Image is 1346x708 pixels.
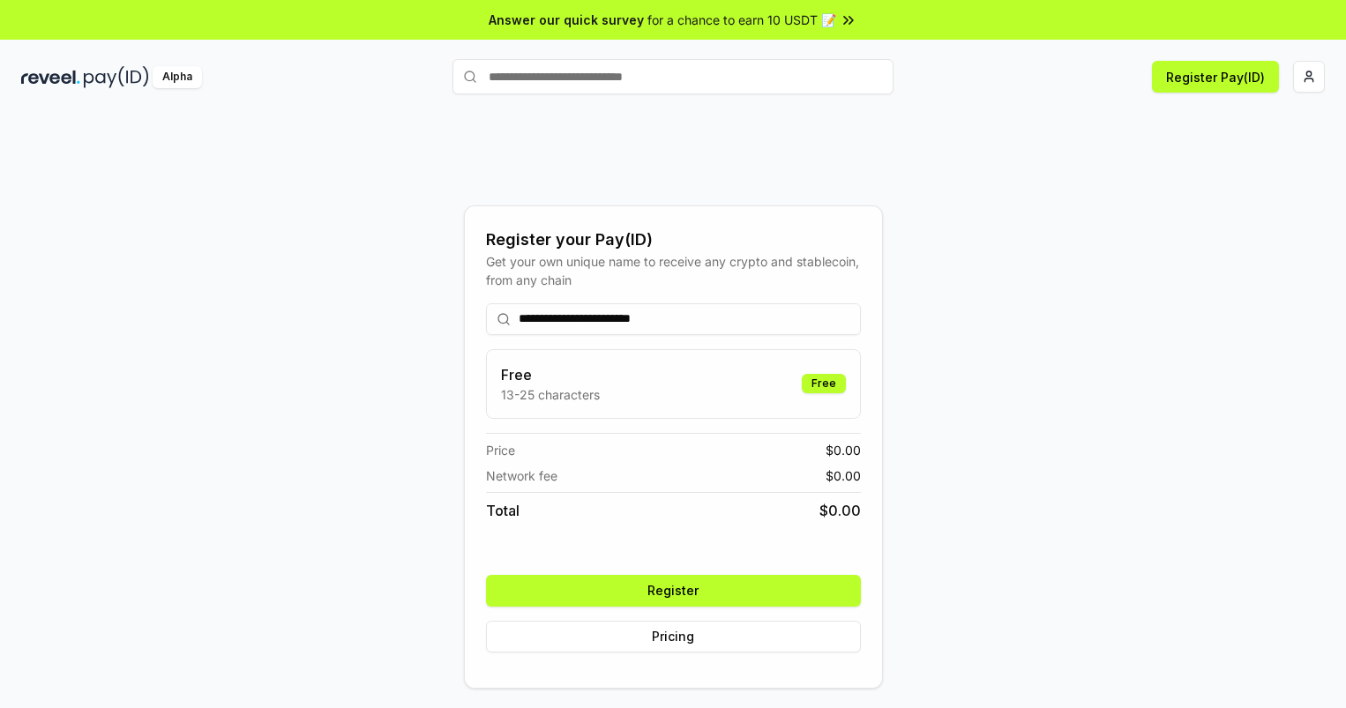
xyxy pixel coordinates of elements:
[802,374,846,393] div: Free
[486,500,520,521] span: Total
[826,441,861,459] span: $ 0.00
[486,441,515,459] span: Price
[501,364,600,385] h3: Free
[486,575,861,607] button: Register
[647,11,836,29] span: for a chance to earn 10 USDT 📝
[21,66,80,88] img: reveel_dark
[486,621,861,652] button: Pricing
[84,66,149,88] img: pay_id
[489,11,644,29] span: Answer our quick survey
[486,227,861,252] div: Register your Pay(ID)
[486,252,861,289] div: Get your own unique name to receive any crypto and stablecoin, from any chain
[153,66,202,88] div: Alpha
[826,466,861,485] span: $ 0.00
[1152,61,1279,93] button: Register Pay(ID)
[819,500,861,521] span: $ 0.00
[486,466,557,485] span: Network fee
[501,385,600,404] p: 13-25 characters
